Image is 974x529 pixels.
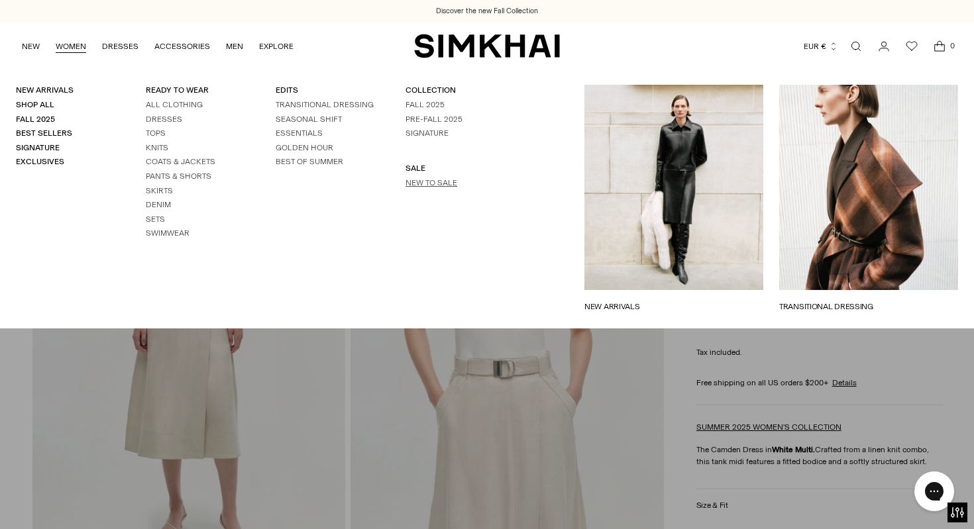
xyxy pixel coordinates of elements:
[436,6,538,17] a: Discover the new Fall Collection
[898,33,925,60] a: Wishlist
[926,33,953,60] a: Open cart modal
[908,467,961,516] iframe: Gorgias live chat messenger
[154,32,210,61] a: ACCESSORIES
[259,32,294,61] a: EXPLORE
[871,33,897,60] a: Go to the account page
[843,33,869,60] a: Open search modal
[414,33,560,59] a: SIMKHAI
[22,32,40,61] a: NEW
[102,32,138,61] a: DRESSES
[804,32,838,61] button: EUR €
[946,40,958,52] span: 0
[56,32,86,61] a: WOMEN
[226,32,243,61] a: MEN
